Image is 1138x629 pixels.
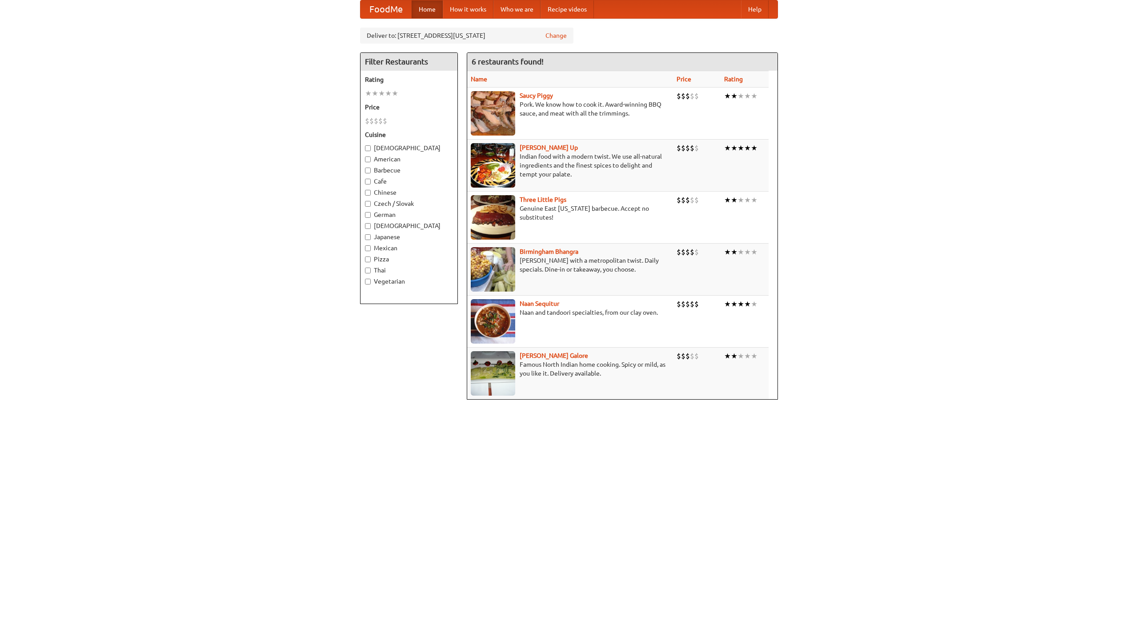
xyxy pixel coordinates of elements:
[731,247,737,257] li: ★
[471,308,669,317] p: Naan and tandoori specialties, from our clay oven.
[724,195,731,205] li: ★
[677,351,681,361] li: $
[365,168,371,173] input: Barbecue
[378,88,385,98] li: ★
[751,351,757,361] li: ★
[472,57,544,66] ng-pluralize: 6 restaurants found!
[365,116,369,126] li: $
[685,91,690,101] li: $
[690,195,694,205] li: $
[694,351,699,361] li: $
[471,100,669,118] p: Pork. We know how to cook it. Award-winning BBQ sauce, and meat with all the trimmings.
[737,351,744,361] li: ★
[685,143,690,153] li: $
[681,91,685,101] li: $
[365,201,371,207] input: Czech / Slovak
[751,247,757,257] li: ★
[392,88,398,98] li: ★
[690,143,694,153] li: $
[471,195,515,240] img: littlepigs.jpg
[365,188,453,197] label: Chinese
[751,143,757,153] li: ★
[690,351,694,361] li: $
[365,166,453,175] label: Barbecue
[365,145,371,151] input: [DEMOGRAPHIC_DATA]
[520,248,578,255] a: Birmingham Bhangra
[741,0,769,18] a: Help
[471,351,515,396] img: currygalore.jpg
[361,0,412,18] a: FoodMe
[365,212,371,218] input: German
[520,352,588,359] a: [PERSON_NAME] Galore
[545,31,567,40] a: Change
[681,247,685,257] li: $
[690,247,694,257] li: $
[471,360,669,378] p: Famous North Indian home cooking. Spicy or mild, as you like it. Delivery available.
[520,300,559,307] a: Naan Sequitur
[471,143,515,188] img: curryup.jpg
[677,91,681,101] li: $
[677,247,681,257] li: $
[731,91,737,101] li: ★
[365,144,453,152] label: [DEMOGRAPHIC_DATA]
[744,351,751,361] li: ★
[365,156,371,162] input: American
[365,266,453,275] label: Thai
[690,91,694,101] li: $
[520,196,566,203] a: Three Little Pigs
[471,91,515,136] img: saucy.jpg
[744,247,751,257] li: ★
[471,204,669,222] p: Genuine East [US_STATE] barbecue. Accept no substitutes!
[737,299,744,309] li: ★
[677,195,681,205] li: $
[681,143,685,153] li: $
[737,195,744,205] li: ★
[685,299,690,309] li: $
[724,91,731,101] li: ★
[737,247,744,257] li: ★
[365,223,371,229] input: [DEMOGRAPHIC_DATA]
[360,28,573,44] div: Deliver to: [STREET_ADDRESS][US_STATE]
[365,244,453,252] label: Mexican
[751,299,757,309] li: ★
[694,91,699,101] li: $
[365,179,371,184] input: Cafe
[677,299,681,309] li: $
[378,116,383,126] li: $
[372,88,378,98] li: ★
[365,279,371,284] input: Vegetarian
[737,91,744,101] li: ★
[365,232,453,241] label: Japanese
[685,351,690,361] li: $
[365,256,371,262] input: Pizza
[471,152,669,179] p: Indian food with a modern twist. We use all-natural ingredients and the finest spices to delight ...
[493,0,541,18] a: Who we are
[541,0,594,18] a: Recipe videos
[694,299,699,309] li: $
[365,199,453,208] label: Czech / Slovak
[744,143,751,153] li: ★
[681,351,685,361] li: $
[365,103,453,112] h5: Price
[412,0,443,18] a: Home
[365,177,453,186] label: Cafe
[520,92,553,99] b: Saucy Piggy
[365,88,372,98] li: ★
[365,75,453,84] h5: Rating
[751,91,757,101] li: ★
[369,116,374,126] li: $
[681,299,685,309] li: $
[724,351,731,361] li: ★
[365,255,453,264] label: Pizza
[685,195,690,205] li: $
[690,299,694,309] li: $
[471,76,487,83] a: Name
[744,299,751,309] li: ★
[724,299,731,309] li: ★
[471,247,515,292] img: bhangra.jpg
[383,116,387,126] li: $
